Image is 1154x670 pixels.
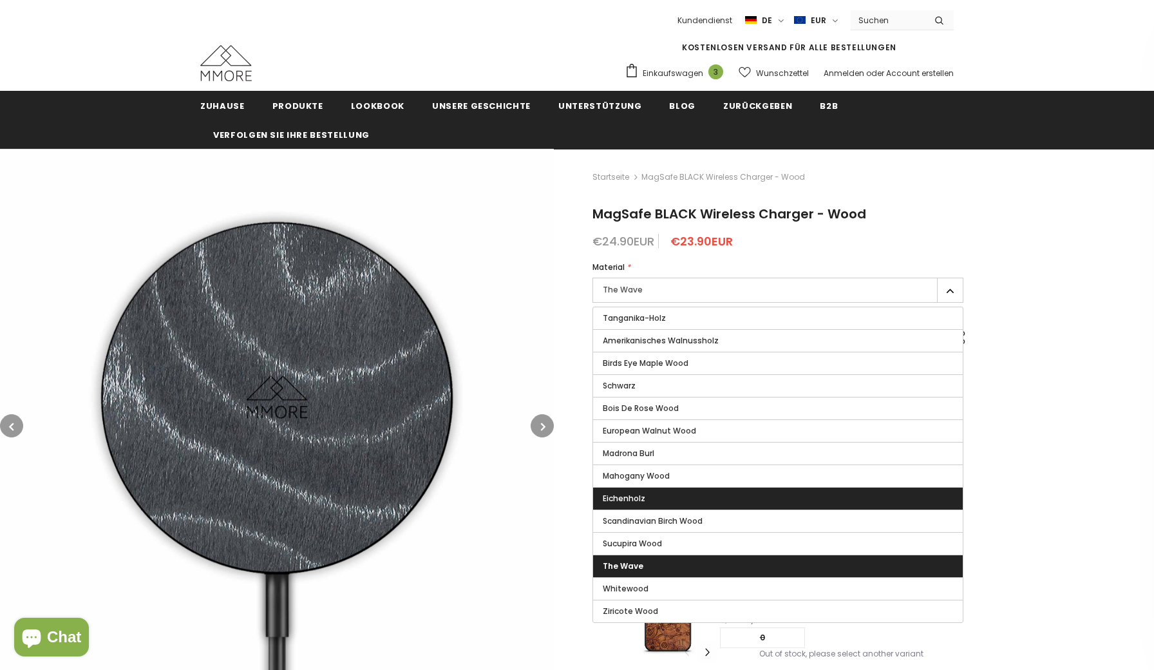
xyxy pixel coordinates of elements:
span: Amerikanisches Walnussholz [603,335,719,346]
span: Birds Eye Maple Wood [603,358,688,368]
img: i-lang-2.png [745,15,757,26]
a: Zuhause [200,91,245,120]
span: de [762,14,772,27]
a: Blog [669,91,695,120]
span: Lookbook [351,100,404,112]
span: oder [866,68,884,79]
span: Einkaufswagen [643,67,703,80]
span: Madrona Burl [603,448,654,459]
span: Bois De Rose Wood [603,403,679,414]
label: The Wave [592,278,963,303]
span: €23.90EUR [670,233,733,249]
span: Wunschzettel [756,67,809,80]
span: B2B [820,100,838,112]
a: B2B [820,91,838,120]
span: Verfolgen Sie Ihre Bestellung [213,129,370,141]
a: Unsere Geschichte [432,91,531,120]
a: Account erstellen [886,68,954,79]
span: Scandinavian Birch Wood [603,515,703,526]
span: Sucupira Wood [603,538,662,549]
inbox-online-store-chat: Onlineshop-Chat von Shopify [10,618,93,660]
img: MMORE Cases [200,45,252,81]
span: Mahogany Wood [603,470,670,481]
a: Unterstützung [558,91,641,120]
input: Search Site [851,11,925,30]
span: Blog [669,100,695,112]
span: MagSafe BLACK Wireless Charger - Wood [592,205,866,223]
span: MagSafe BLACK Wireless Charger - Wood [641,169,805,185]
span: Material [592,262,625,273]
span: Ziricote Wood [603,606,658,617]
span: Schwarz [603,380,636,391]
span: Tanganika-Holz [603,312,666,323]
a: Produkte [272,91,323,120]
span: European Walnut Wood [603,425,696,436]
a: Wunschzettel [739,62,809,84]
span: €24.90EUR [592,233,654,249]
span: Zuhause [200,100,245,112]
span: Unterstützung [558,100,641,112]
span: Eichenholz [603,493,645,504]
a: Zurückgeben [723,91,792,120]
span: 3 [708,64,723,79]
a: Verfolgen Sie Ihre Bestellung [213,120,370,149]
span: KOSTENLOSEN VERSAND FÜR ALLE BESTELLUNGEN [682,42,896,53]
a: Startseite [592,169,629,185]
span: EUR [811,14,826,27]
a: Anmelden [824,68,864,79]
div: Out of stock, please select another variant [720,651,963,664]
span: The Wave [603,560,643,571]
a: Lookbook [351,91,404,120]
span: Unsere Geschichte [432,100,531,112]
a: Einkaufswagen 3 [625,63,730,82]
span: Kundendienst [677,15,732,26]
span: Produkte [272,100,323,112]
span: Zurückgeben [723,100,792,112]
span: Whitewood [603,583,648,594]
